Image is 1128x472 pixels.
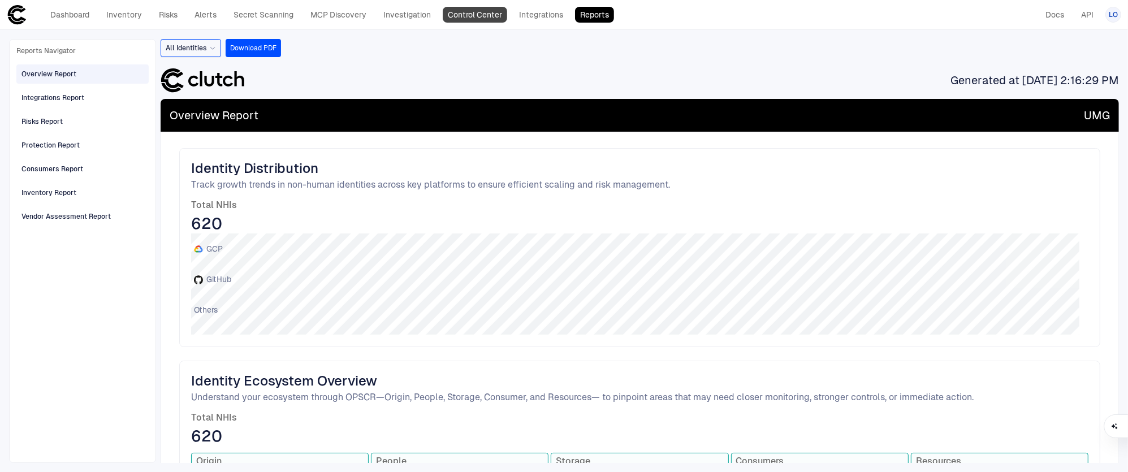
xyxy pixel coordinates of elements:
[916,456,1083,467] span: Resources
[443,7,507,23] a: Control Center
[1040,7,1069,23] a: Docs
[736,456,904,467] span: Consumers
[21,211,111,222] div: Vendor Assessment Report
[191,213,1088,233] span: 620
[21,164,83,174] div: Consumers Report
[556,456,723,467] span: Storage
[1084,108,1110,123] span: UMG
[226,39,281,57] button: Download PDF
[575,7,614,23] a: Reports
[1109,10,1118,19] span: LO
[1076,7,1099,23] a: API
[191,200,1088,211] span: Total NHIs
[305,7,371,23] a: MCP Discovery
[154,7,183,23] a: Risks
[189,7,222,23] a: Alerts
[166,44,207,53] span: All Identities
[21,140,80,150] div: Protection Report
[101,7,147,23] a: Inventory
[21,188,76,198] div: Inventory Report
[45,7,94,23] a: Dashboard
[950,73,1119,88] span: Generated at [DATE] 2:16:29 PM
[376,456,543,467] span: People
[21,93,84,103] div: Integrations Report
[191,412,1088,423] span: Total NHIs
[191,160,1088,177] span: Identity Distribution
[170,108,258,123] span: Overview Report
[514,7,568,23] a: Integrations
[228,7,299,23] a: Secret Scanning
[191,426,1088,446] span: 620
[21,69,76,79] div: Overview Report
[21,116,63,127] div: Risks Report
[191,179,1088,190] span: Track growth trends in non-human identities across key platforms to ensure efficient scaling and ...
[16,46,76,55] span: Reports Navigator
[191,392,1088,403] span: Understand your ecosystem through OPSCR—Origin, People, Storage, Consumer, and Resources— to pinp...
[1105,7,1121,23] button: LO
[191,373,1088,389] span: Identity Ecosystem Overview
[378,7,436,23] a: Investigation
[196,456,364,467] span: Origin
